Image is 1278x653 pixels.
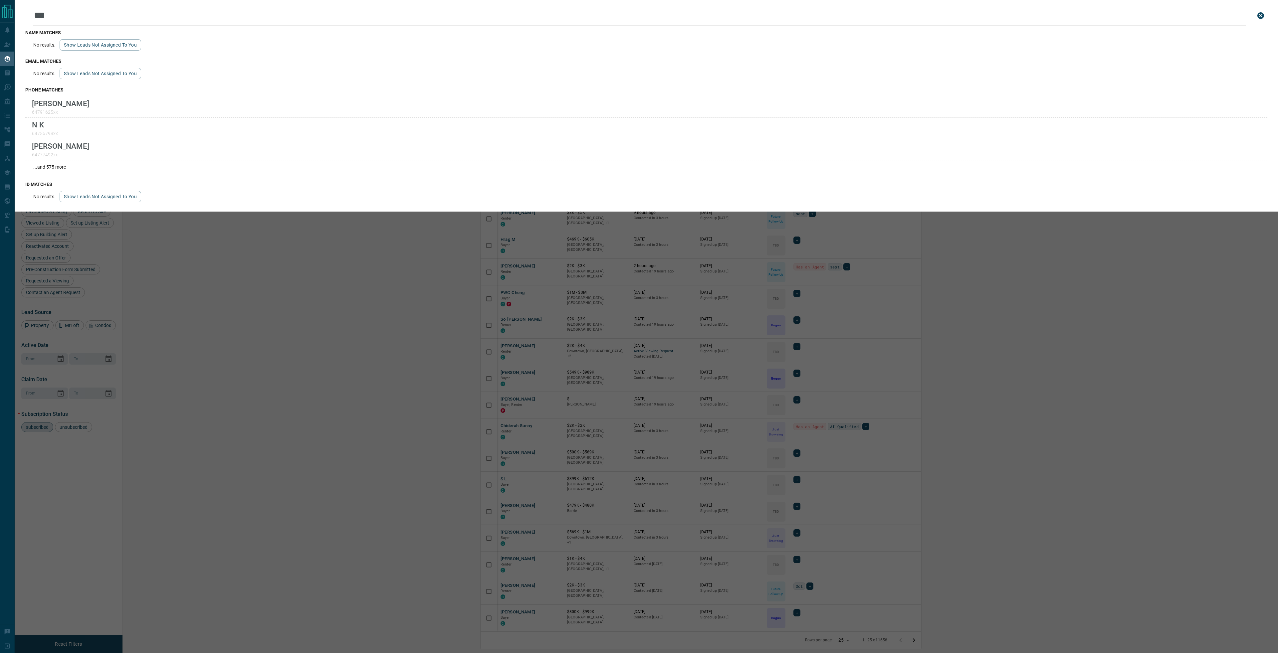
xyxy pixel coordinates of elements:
[60,68,141,79] button: show leads not assigned to you
[25,30,1267,35] h3: name matches
[1254,9,1267,22] button: close search bar
[32,109,89,115] p: 64791625xx
[32,152,89,157] p: 64777492xx
[25,87,1267,92] h3: phone matches
[25,160,1267,174] div: ...and 575 more
[32,99,89,108] p: [PERSON_NAME]
[32,120,58,129] p: N K
[32,131,58,136] p: 64756798xx
[25,59,1267,64] h3: email matches
[25,182,1267,187] h3: id matches
[60,39,141,51] button: show leads not assigned to you
[33,42,56,48] p: No results.
[32,142,89,150] p: [PERSON_NAME]
[33,194,56,199] p: No results.
[60,191,141,202] button: show leads not assigned to you
[33,71,56,76] p: No results.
